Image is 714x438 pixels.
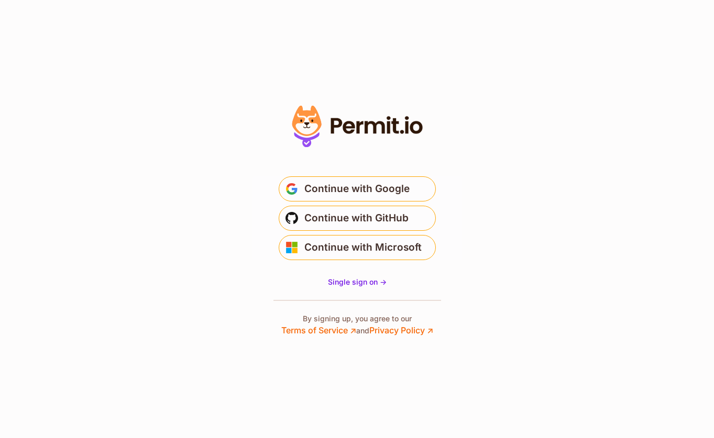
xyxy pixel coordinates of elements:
span: Continue with Google [304,181,410,197]
a: Single sign on -> [328,277,387,287]
span: Continue with Microsoft [304,239,422,256]
span: Continue with GitHub [304,210,409,227]
span: Single sign on -> [328,277,387,286]
p: By signing up, you agree to our and [281,313,433,336]
a: Privacy Policy ↗ [369,325,433,335]
button: Continue with GitHub [279,206,436,231]
button: Continue with Google [279,176,436,201]
button: Continue with Microsoft [279,235,436,260]
a: Terms of Service ↗ [281,325,356,335]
